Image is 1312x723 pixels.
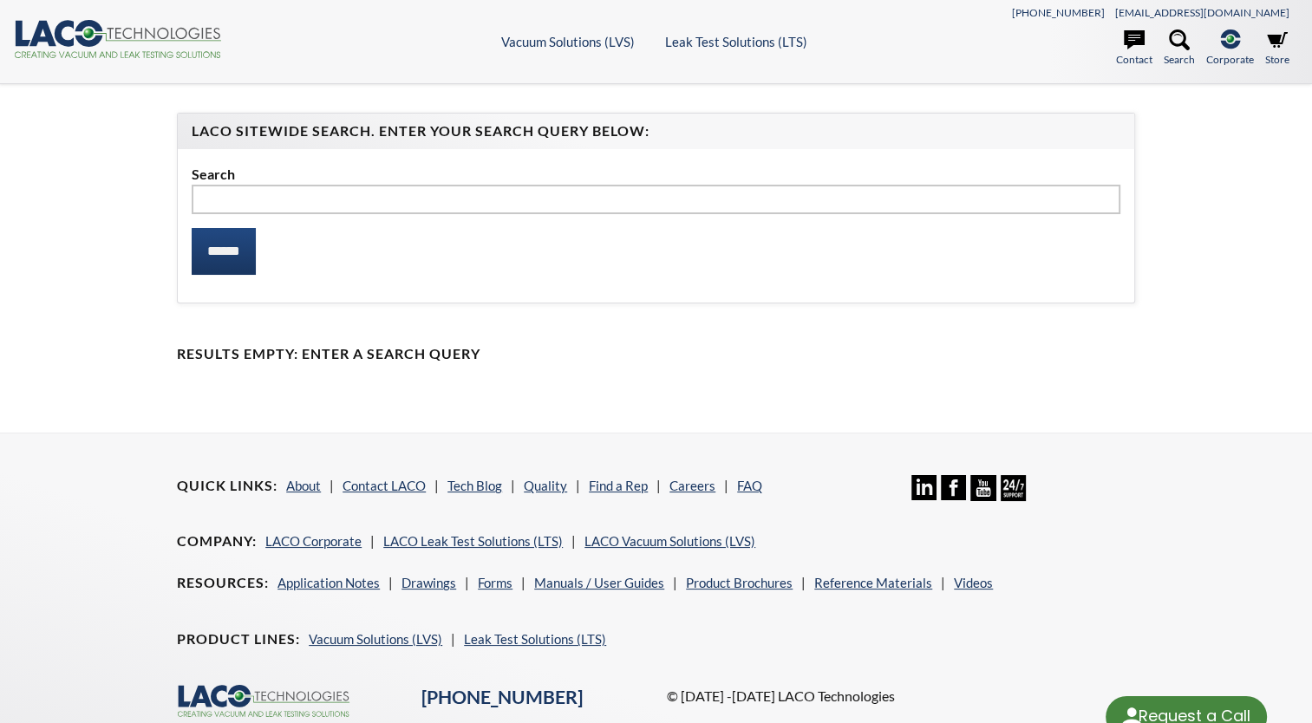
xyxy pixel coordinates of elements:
[277,575,380,590] a: Application Notes
[665,34,807,49] a: Leak Test Solutions (LTS)
[954,575,993,590] a: Videos
[501,34,635,49] a: Vacuum Solutions (LVS)
[524,478,567,493] a: Quality
[447,478,502,493] a: Tech Blog
[192,122,1120,140] h4: LACO Sitewide Search. Enter your Search Query Below:
[177,532,257,550] h4: Company
[177,630,300,648] h4: Product Lines
[1116,29,1152,68] a: Contact
[309,631,442,647] a: Vacuum Solutions (LVS)
[1012,6,1105,19] a: [PHONE_NUMBER]
[286,478,321,493] a: About
[814,575,932,590] a: Reference Materials
[584,533,755,549] a: LACO Vacuum Solutions (LVS)
[401,575,456,590] a: Drawings
[421,686,583,708] a: [PHONE_NUMBER]
[589,478,648,493] a: Find a Rep
[686,575,793,590] a: Product Brochures
[1164,29,1195,68] a: Search
[1001,475,1026,500] img: 24/7 Support Icon
[265,533,362,549] a: LACO Corporate
[383,533,563,549] a: LACO Leak Test Solutions (LTS)
[192,163,1120,186] label: Search
[737,478,762,493] a: FAQ
[464,631,606,647] a: Leak Test Solutions (LTS)
[666,685,1134,707] p: © [DATE] -[DATE] LACO Technologies
[669,478,715,493] a: Careers
[177,574,269,592] h4: Resources
[1001,488,1026,504] a: 24/7 Support
[1206,51,1254,68] span: Corporate
[177,477,277,495] h4: Quick Links
[1115,6,1289,19] a: [EMAIL_ADDRESS][DOMAIN_NAME]
[177,345,1135,363] h4: Results Empty: Enter a Search Query
[534,575,664,590] a: Manuals / User Guides
[343,478,426,493] a: Contact LACO
[478,575,512,590] a: Forms
[1265,29,1289,68] a: Store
